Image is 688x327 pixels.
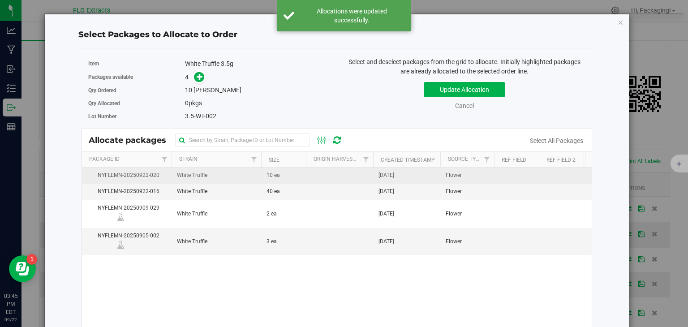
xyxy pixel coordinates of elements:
[185,99,189,107] span: 0
[87,204,166,224] span: NYFLEMN-20250909-029
[185,112,216,120] span: 3.5-WT-002
[378,210,394,218] span: [DATE]
[267,187,280,196] span: 40 ea
[446,237,462,246] span: Flower
[185,99,202,107] span: pkgs
[546,157,576,163] a: Ref Field 2
[89,135,175,145] span: Allocate packages
[78,29,595,41] div: Select Packages to Allocate to Order
[267,210,277,218] span: 2 ea
[26,254,37,265] iframe: Resource center unread badge
[314,156,359,162] a: Origin Harvests
[381,157,435,163] a: Created Timestamp
[502,157,526,163] a: Ref Field
[177,210,207,218] span: White Truffle
[424,82,505,97] button: Update Allocation
[378,187,394,196] span: [DATE]
[448,156,482,162] a: Source Type
[88,60,185,68] label: Item
[185,86,192,94] span: 10
[157,152,172,167] a: Filter
[479,152,494,167] a: Filter
[115,212,139,221] div: Lab Sample
[348,58,580,75] span: Select and deselect packages from the grid to allocate. Initially highlighted packages are alread...
[9,255,36,282] iframe: Resource center
[269,157,279,163] a: Size
[446,171,462,180] span: Flower
[193,86,241,94] span: [PERSON_NAME]
[88,99,185,108] label: Qty Allocated
[358,152,373,167] a: Filter
[179,156,198,162] a: Strain
[267,171,280,180] span: 10 ea
[446,210,462,218] span: Flower
[115,240,139,249] div: Lab Sample
[88,73,185,81] label: Packages available
[177,171,207,180] span: White Truffle
[185,73,189,81] span: 4
[175,133,310,147] input: Search by Strain, Package ID or Lot Number
[378,171,394,180] span: [DATE]
[378,237,394,246] span: [DATE]
[88,112,185,120] label: Lot Number
[88,86,185,95] label: Qty Ordered
[89,156,120,162] a: Package Id
[87,232,166,252] span: NYFLEMN-20250905-002
[446,187,462,196] span: Flower
[530,137,583,144] a: Select All Packages
[185,59,330,69] div: White Truffle 3.5g
[87,171,166,180] span: NYFLEMN-20250922-020
[87,187,166,196] span: NYFLEMN-20250922-016
[177,187,207,196] span: White Truffle
[267,237,277,246] span: 3 ea
[177,237,207,246] span: White Truffle
[455,102,474,109] a: Cancel
[246,152,261,167] a: Filter
[299,7,404,25] div: Allocations were updated successfully.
